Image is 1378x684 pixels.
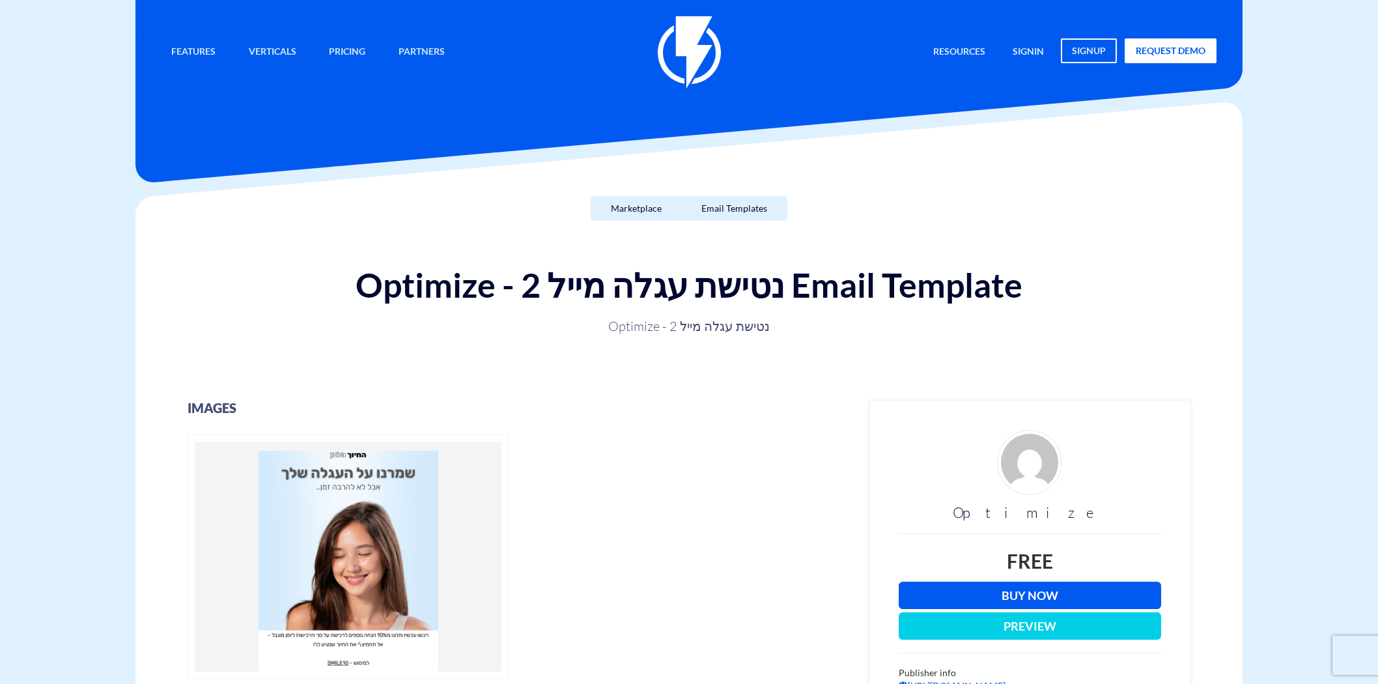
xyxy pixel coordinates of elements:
img: Optimize - נטישת עגלה מייל 2 - templates [188,435,509,679]
a: signin [1003,38,1054,66]
p: Optimize - נטישת עגלה מייל 2 [257,317,1121,335]
a: Verticals [239,38,306,66]
div: Free [899,547,1161,575]
button: Preview [899,612,1161,640]
a: Marketplace [591,196,682,221]
img: d4fe36f24926ae2e6254bfc5557d6d03 [997,430,1062,495]
h3: Optimize [899,505,1161,520]
a: Pricing [319,38,375,66]
a: request demo [1125,38,1216,63]
a: Email Templates [681,196,787,221]
span: Publisher info [899,667,956,678]
a: signup [1061,38,1117,63]
h3: images [188,401,850,415]
h1: Optimize - נטישת עגלה מייל 2 Email Template [148,266,1230,304]
a: Partners [389,38,455,66]
a: Buy Now [899,582,1161,609]
a: Features [162,38,225,66]
a: Resources [923,38,995,66]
